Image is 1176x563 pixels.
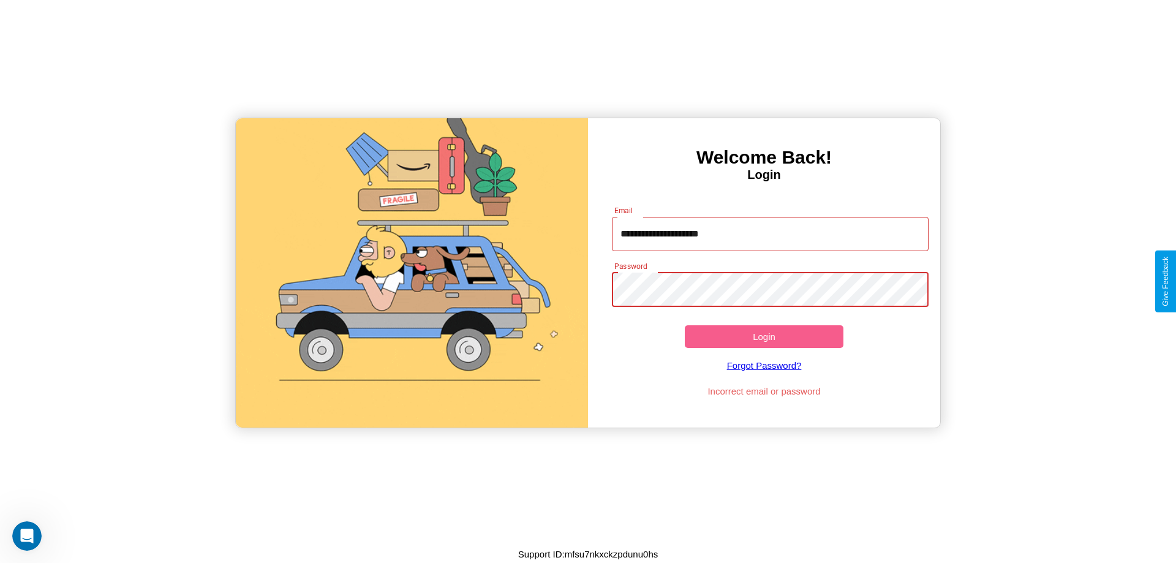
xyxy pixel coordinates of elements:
img: gif [236,118,588,428]
label: Password [614,261,647,271]
label: Email [614,205,633,216]
h3: Welcome Back! [588,147,940,168]
p: Incorrect email or password [606,383,923,399]
a: Forgot Password? [606,348,923,383]
button: Login [685,325,843,348]
h4: Login [588,168,940,182]
p: Support ID: mfsu7nkxckzpdunu0hs [518,546,658,562]
div: Give Feedback [1161,257,1170,306]
iframe: Intercom live chat [12,521,42,551]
